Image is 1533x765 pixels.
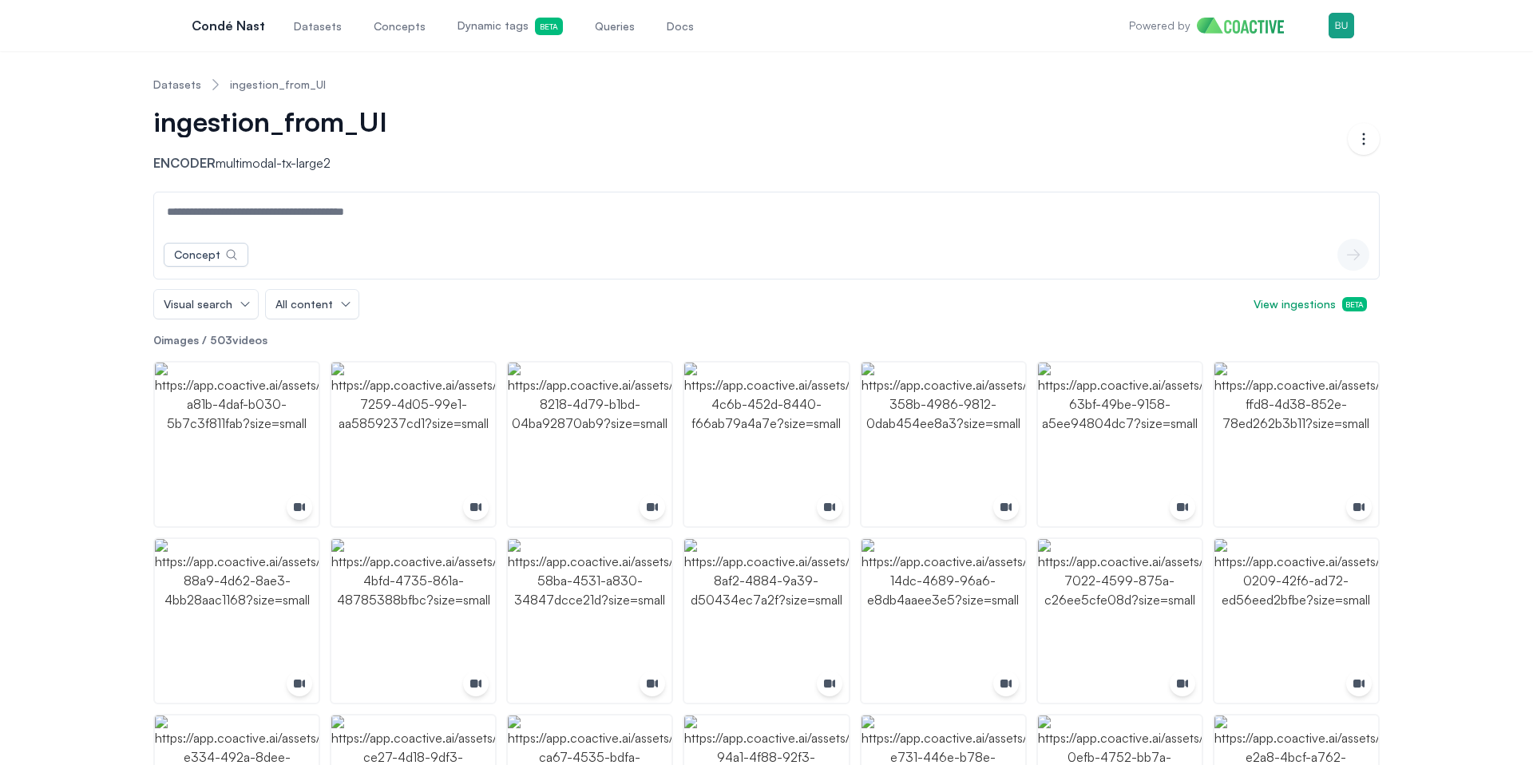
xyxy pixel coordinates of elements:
[179,13,204,38] img: Condé Nast
[1214,363,1378,526] img: https://app.coactive.ai/assets/ui/images/coactive/ingestion_from_UI_1754929603216/0a0dde48-ffd8-4...
[620,18,660,34] span: Queries
[862,539,1025,703] img: https://app.coactive.ai/assets/ui/images/coactive/ingestion_from_UI_1754929603216/999d93fa-14dc-4...
[331,363,495,526] img: https://app.coactive.ai/assets/ui/images/coactive/ingestion_from_UI_1754929603216/f3ceb007-7259-4...
[153,105,387,137] span: ingestion_from_UI
[1214,539,1378,703] img: https://app.coactive.ai/assets/ui/images/coactive/ingestion_from_UI_1754929603216/1abd5917-0209-4...
[266,290,358,319] button: All content
[153,77,201,93] a: Datasets
[154,290,258,319] button: Visual search
[1129,18,1190,34] p: Powered by
[1038,539,1202,703] img: https://app.coactive.ai/assets/ui/images/coactive/ingestion_from_UI_1754929603216/e1df67bd-7022-4...
[174,247,220,263] div: Concept
[153,105,410,137] button: ingestion_from_UI
[155,539,319,703] img: https://app.coactive.ai/assets/ui/images/coactive/ingestion_from_UI_1754929603216/c82c06ad-88a9-4...
[561,18,588,35] span: Beta
[1197,18,1297,34] img: Home
[155,363,319,526] img: https://app.coactive.ai/assets/ui/images/coactive/ingestion_from_UI_1754929603216/53c455a1-a81b-4...
[153,332,1380,348] p: images / videos
[331,539,495,703] img: https://app.coactive.ai/assets/ui/images/coactive/ingestion_from_UI_1754929603216/a857107e-4bfd-4...
[1038,363,1202,526] img: https://app.coactive.ai/assets/ui/images/coactive/ingestion_from_UI_1754929603216/8ebcfd52-63bf-4...
[217,16,291,35] p: Condé Nast
[483,18,588,35] span: Dynamic tags
[164,296,232,312] span: Visual search
[399,18,451,34] span: Concepts
[275,296,333,312] span: All content
[153,333,161,347] span: 0
[210,333,232,347] span: 503
[164,243,248,267] button: Concept
[684,363,848,526] img: https://app.coactive.ai/assets/ui/images/coactive/ingestion_from_UI_1754929603216/bd4a575a-4c6b-4...
[1329,13,1354,38] img: Menu for the logged in user
[1342,297,1367,311] span: Beta
[1254,296,1367,312] span: View ingestions
[153,155,216,171] span: Encoder
[153,153,422,172] p: multimodal-tx-large2
[508,363,671,526] img: https://app.coactive.ai/assets/ui/images/coactive/ingestion_from_UI_1754929603216/1b708581-8218-4...
[319,18,367,34] span: Datasets
[153,64,1380,105] nav: Breadcrumb
[508,539,671,703] img: https://app.coactive.ai/assets/ui/images/coactive/ingestion_from_UI_1754929603216/a903ead5-58ba-4...
[684,539,848,703] img: https://app.coactive.ai/assets/ui/images/coactive/ingestion_from_UI_1754929603216/6ae22a64-8af2-4...
[1241,290,1380,319] button: View ingestionsBeta
[230,77,326,93] a: ingestion_from_UI
[862,363,1025,526] img: https://app.coactive.ai/assets/ui/images/coactive/ingestion_from_UI_1754929603216/e6ca82b6-358b-4...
